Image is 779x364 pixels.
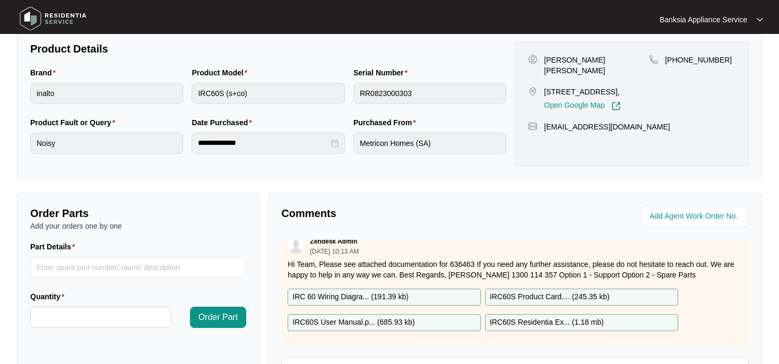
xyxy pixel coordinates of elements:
label: Quantity [30,291,68,302]
input: Product Fault or Query [30,133,183,154]
p: [STREET_ADDRESS], [544,86,620,97]
button: Order Part [190,307,247,328]
img: user-pin [528,55,538,64]
img: dropdown arrow [757,17,763,22]
label: Purchased From [353,117,420,128]
p: Banksia Appliance Service [660,14,747,25]
p: Comments [281,206,507,221]
label: Product Fault or Query [30,117,119,128]
p: [DATE] 10:13 AM [310,248,359,255]
label: Part Details [30,241,80,252]
input: Quantity [31,307,171,327]
p: Order Parts [30,206,246,221]
input: Add Agent Work Order No. [650,210,742,223]
p: Zendesk Admin [310,237,357,246]
label: Brand [30,67,60,78]
label: Date Purchased [192,117,256,128]
label: Product Model [192,67,252,78]
p: IRC60S Product Card.... ( 245.35 kb ) [490,291,610,303]
input: Purchased From [353,133,506,154]
input: Date Purchased [198,137,328,149]
p: [PERSON_NAME] [PERSON_NAME] [544,55,649,76]
span: Order Part [198,311,238,324]
p: Add your orders one by one [30,221,246,231]
p: IRC60S User Manual.p... ( 685.93 kb ) [292,317,414,328]
label: Serial Number [353,67,412,78]
p: IRC60S Residentia Ex... ( 1.18 mb ) [490,317,604,328]
input: Serial Number [353,83,506,104]
input: Brand [30,83,183,104]
img: map-pin [649,55,659,64]
img: Link-External [611,101,621,111]
img: map-pin [528,86,538,96]
p: Hi Team, Please see attached documentation for 636463 If you need any further assistance, please ... [288,259,742,280]
input: Part Details [30,257,246,278]
p: [EMAIL_ADDRESS][DOMAIN_NAME] [544,122,670,132]
p: IRC 60 Wiring Diagra... ( 191.39 kb ) [292,291,409,303]
input: Product Model [192,83,344,104]
img: residentia service logo [16,3,90,34]
img: user.svg [288,238,304,254]
img: map-pin [528,122,538,131]
p: [PHONE_NUMBER] [665,55,732,65]
a: Open Google Map [544,101,620,111]
p: Product Details [30,41,506,56]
